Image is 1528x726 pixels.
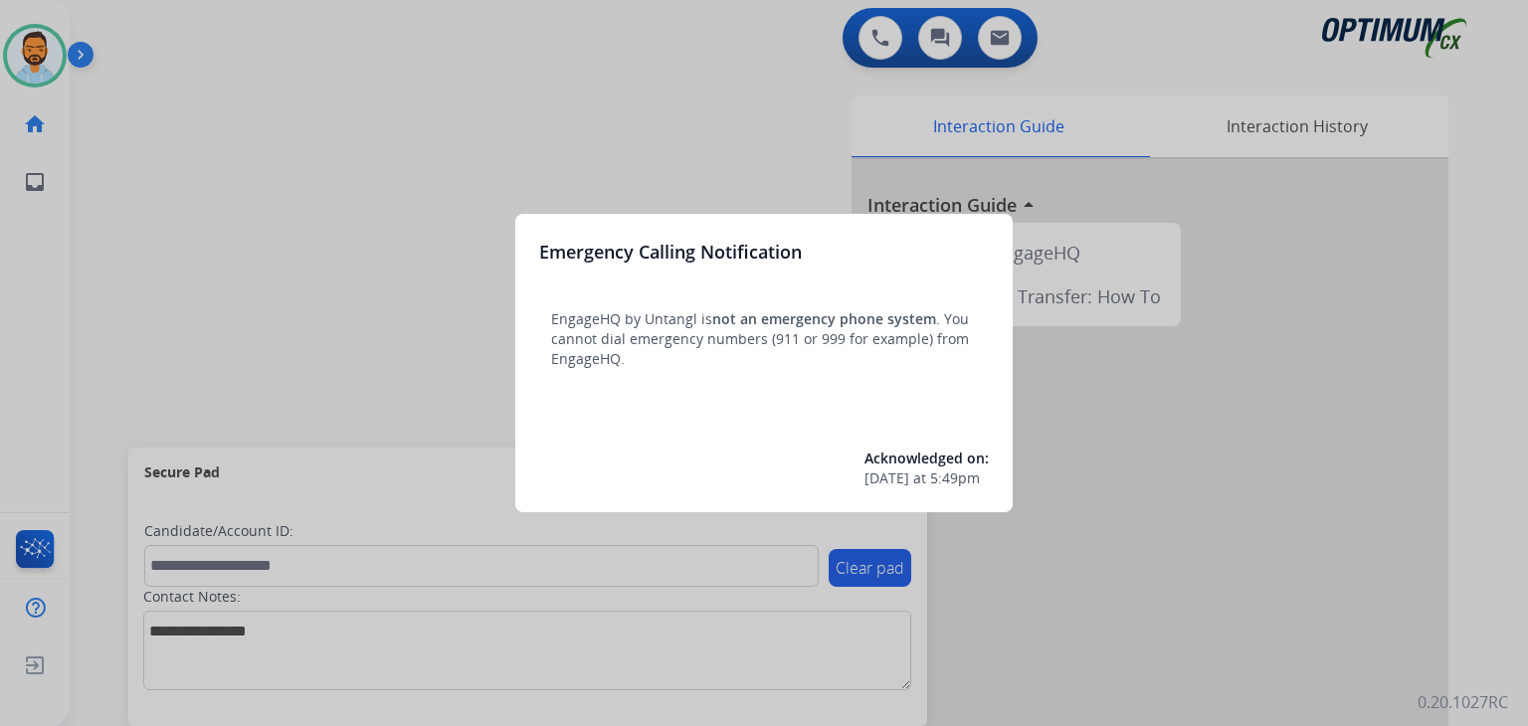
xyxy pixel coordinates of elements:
[551,309,977,369] p: EngageHQ by Untangl is . You cannot dial emergency numbers (911 or 999 for example) from EngageHQ.
[712,309,936,328] span: not an emergency phone system
[864,468,989,488] div: at
[539,238,802,266] h3: Emergency Calling Notification
[1418,690,1508,714] p: 0.20.1027RC
[864,449,989,467] span: Acknowledged on:
[930,468,980,488] span: 5:49pm
[864,468,909,488] span: [DATE]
